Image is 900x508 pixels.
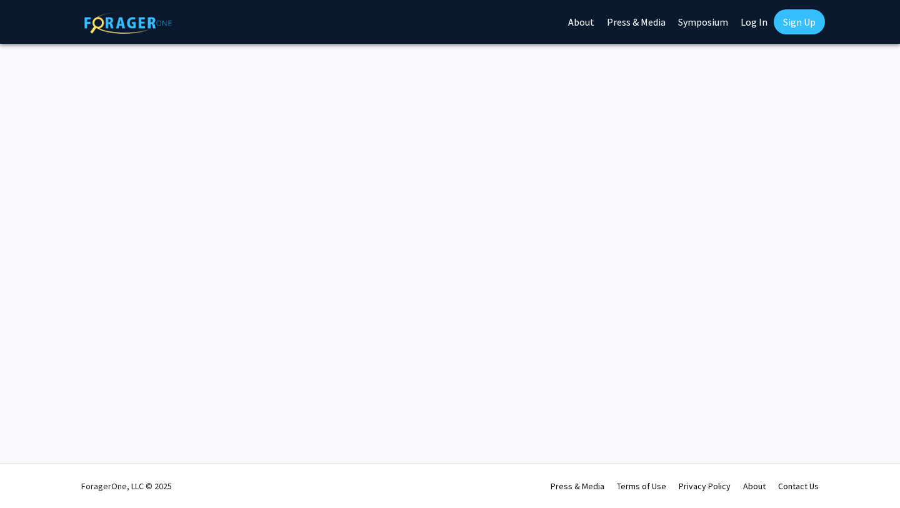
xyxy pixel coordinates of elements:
a: Contact Us [778,480,819,492]
a: Press & Media [551,480,604,492]
a: Privacy Policy [679,480,731,492]
div: ForagerOne, LLC © 2025 [81,464,172,508]
a: Terms of Use [617,480,666,492]
img: ForagerOne Logo [84,12,172,34]
a: Sign Up [774,9,825,34]
a: About [743,480,766,492]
